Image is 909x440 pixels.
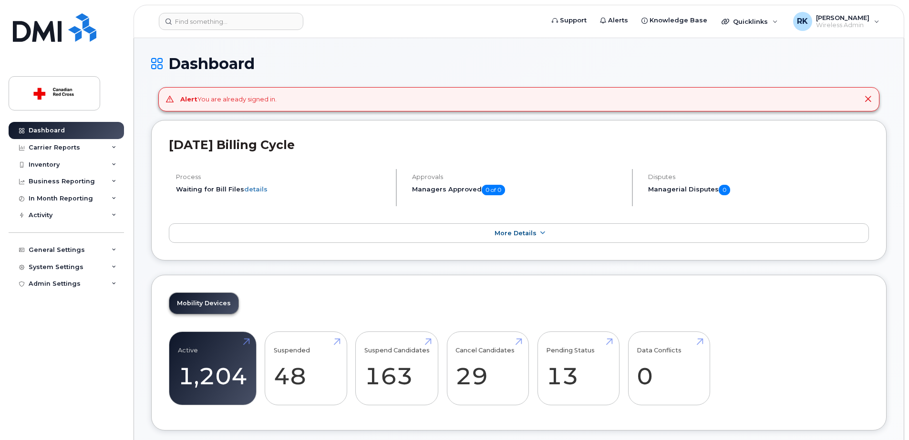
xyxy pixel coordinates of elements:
h2: [DATE] Billing Cycle [169,138,869,152]
span: 0 of 0 [482,185,505,195]
a: Suspended 48 [274,337,338,400]
span: 0 [719,185,730,195]
a: Mobility Devices [169,293,238,314]
a: details [244,185,268,193]
h4: Disputes [648,173,869,180]
a: Pending Status 13 [546,337,610,400]
li: Waiting for Bill Files [176,185,388,194]
h5: Managerial Disputes [648,185,869,195]
span: More Details [495,230,537,237]
strong: Alert [180,95,197,103]
a: Data Conflicts 0 [637,337,701,400]
a: Active 1,204 [178,337,248,400]
h4: Process [176,173,388,180]
h5: Managers Approved [412,185,624,195]
h4: Approvals [412,173,624,180]
a: Suspend Candidates 163 [364,337,430,400]
h1: Dashboard [151,55,887,72]
a: Cancel Candidates 29 [455,337,520,400]
div: You are already signed in. [180,95,277,104]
